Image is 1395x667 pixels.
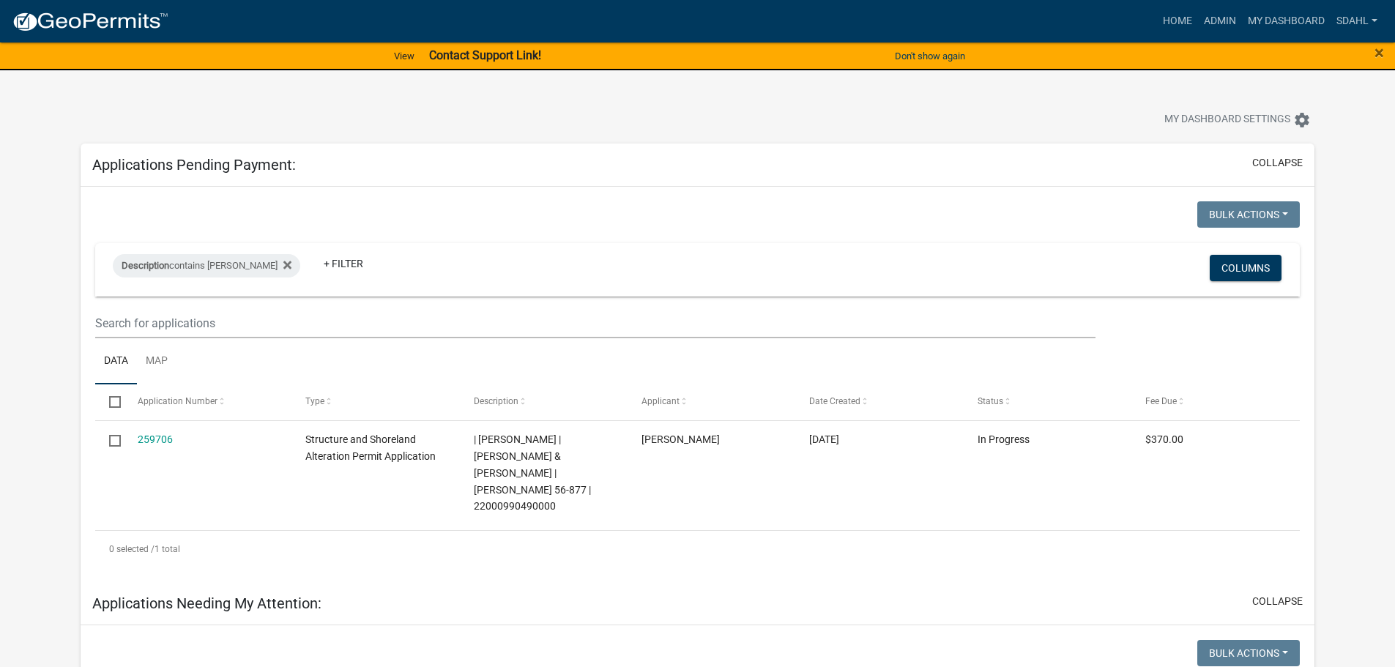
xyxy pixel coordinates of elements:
[388,44,420,68] a: View
[92,156,296,174] h5: Applications Pending Payment:
[1197,640,1300,666] button: Bulk Actions
[1153,105,1323,134] button: My Dashboard Settingssettings
[964,384,1131,420] datatable-header-cell: Status
[429,48,541,62] strong: Contact Support Link!
[312,250,375,277] a: + Filter
[81,187,1314,582] div: collapse
[1131,384,1299,420] datatable-header-cell: Fee Due
[137,338,176,385] a: Map
[1157,7,1198,35] a: Home
[113,254,300,277] div: contains [PERSON_NAME]
[1252,594,1303,609] button: collapse
[978,396,1003,406] span: Status
[92,595,321,612] h5: Applications Needing My Attention:
[1145,396,1177,406] span: Fee Due
[122,260,169,271] span: Description
[109,544,155,554] span: 0 selected /
[1331,7,1383,35] a: sdahl
[1252,155,1303,171] button: collapse
[1374,42,1384,63] span: ×
[889,44,971,68] button: Don't show again
[1374,44,1384,62] button: Close
[459,384,627,420] datatable-header-cell: Description
[978,433,1030,445] span: In Progress
[95,308,1095,338] input: Search for applications
[291,384,459,420] datatable-header-cell: Type
[641,396,680,406] span: Applicant
[809,396,860,406] span: Date Created
[124,384,291,420] datatable-header-cell: Application Number
[305,396,324,406] span: Type
[795,384,963,420] datatable-header-cell: Date Created
[809,433,839,445] span: 05/15/2024
[95,531,1300,567] div: 1 total
[1293,111,1311,129] i: settings
[474,433,591,512] span: | Sheila Dahl | NASH,KYLE & NICOLE | Jewett 56-877 | 22000990490000
[1242,7,1331,35] a: My Dashboard
[1145,433,1183,445] span: $370.00
[1210,255,1281,281] button: Columns
[474,396,518,406] span: Description
[305,433,436,462] span: Structure and Shoreland Alteration Permit Application
[1198,7,1242,35] a: Admin
[1197,201,1300,228] button: Bulk Actions
[641,433,720,445] span: allen sellner
[138,433,173,445] a: 259706
[95,338,137,385] a: Data
[95,384,123,420] datatable-header-cell: Select
[138,396,217,406] span: Application Number
[628,384,795,420] datatable-header-cell: Applicant
[1164,111,1290,129] span: My Dashboard Settings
